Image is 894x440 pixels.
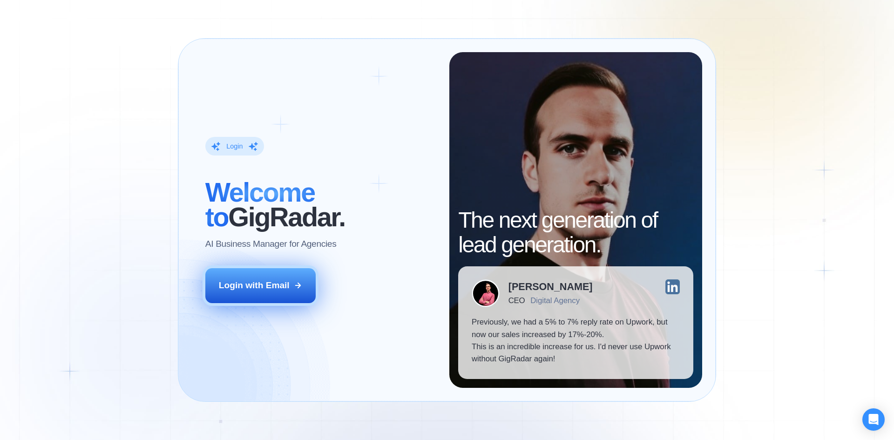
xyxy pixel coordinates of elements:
div: Login with Email [219,279,290,291]
p: Previously, we had a 5% to 7% reply rate on Upwork, but now our sales increased by 17%-20%. This ... [472,316,680,366]
p: AI Business Manager for Agencies [205,238,337,250]
span: Welcome to [205,177,315,232]
h2: The next generation of lead generation. [458,208,693,257]
div: Login [226,142,243,151]
div: Open Intercom Messenger [862,408,885,431]
h2: ‍ GigRadar. [205,180,436,230]
button: Login with Email [205,268,316,303]
div: Digital Agency [530,296,580,305]
div: [PERSON_NAME] [508,282,593,292]
div: CEO [508,296,525,305]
